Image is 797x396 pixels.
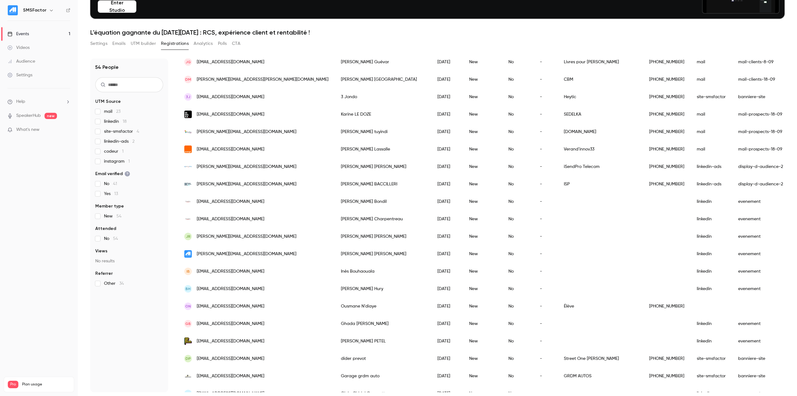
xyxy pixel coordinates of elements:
[558,123,643,141] div: [DOMAIN_NAME]
[463,193,502,210] div: New
[7,58,35,64] div: Audience
[534,53,558,71] div: -
[534,263,558,280] div: -
[335,315,431,332] div: Ghada [PERSON_NAME]
[534,332,558,350] div: -
[643,71,691,88] div: [PHONE_NUMBER]
[431,263,463,280] div: [DATE]
[534,367,558,385] div: -
[186,94,190,100] span: 3J
[534,158,558,175] div: -
[123,119,127,124] span: 18
[186,269,190,274] span: IB
[116,214,121,218] span: 54
[95,203,124,209] span: Member type
[90,39,107,49] button: Settings
[502,350,534,367] div: No
[184,198,192,205] img: puydufou.com
[558,175,643,193] div: ISP
[184,180,192,188] img: live.fr
[502,193,534,210] div: No
[643,175,691,193] div: [PHONE_NUMBER]
[335,332,431,350] div: [PERSON_NAME] PETEL
[502,175,534,193] div: No
[132,139,134,144] span: 2
[184,215,192,223] img: puydufou.com
[502,123,534,141] div: No
[194,39,213,49] button: Analytics
[431,280,463,298] div: [DATE]
[431,210,463,228] div: [DATE]
[463,123,502,141] div: New
[431,245,463,263] div: [DATE]
[463,88,502,106] div: New
[431,332,463,350] div: [DATE]
[534,71,558,88] div: -
[184,111,192,118] img: sedelka.fr
[335,245,431,263] div: [PERSON_NAME] [PERSON_NAME]
[232,39,240,49] button: CTA
[691,350,732,367] div: site-smsfactor
[691,123,732,141] div: mail
[691,71,732,88] div: mail
[463,280,502,298] div: New
[122,149,124,154] span: 1
[186,356,191,361] span: dp
[463,263,502,280] div: New
[112,39,125,49] button: Emails
[463,245,502,263] div: New
[691,245,732,263] div: linkedin
[335,71,431,88] div: [PERSON_NAME] [GEOGRAPHIC_DATA]
[98,0,136,13] button: Enter Studio
[463,350,502,367] div: New
[534,315,558,332] div: -
[502,141,534,158] div: No
[558,350,643,367] div: Street One [PERSON_NAME]
[335,350,431,367] div: dider prevot
[113,182,117,186] span: 41
[534,350,558,367] div: -
[502,280,534,298] div: No
[691,315,732,332] div: linkedin
[431,175,463,193] div: [DATE]
[335,123,431,141] div: [PERSON_NAME] tuyindi
[197,129,296,135] span: [PERSON_NAME][EMAIL_ADDRESS][DOMAIN_NAME]
[463,106,502,123] div: New
[534,141,558,158] div: -
[643,367,691,385] div: [PHONE_NUMBER]
[643,141,691,158] div: [PHONE_NUMBER]
[184,372,192,380] img: grdmauto.fr
[104,138,134,145] span: linkedin-ads
[116,109,120,114] span: 23
[197,233,296,240] span: [PERSON_NAME][EMAIL_ADDRESS][DOMAIN_NAME]
[643,123,691,141] div: [PHONE_NUMBER]
[197,198,264,205] span: [EMAIL_ADDRESS][DOMAIN_NAME]
[197,321,264,327] span: [EMAIL_ADDRESS][DOMAIN_NAME]
[463,175,502,193] div: New
[431,193,463,210] div: [DATE]
[691,88,732,106] div: site-smsfactor
[691,367,732,385] div: site-smsfactor
[691,332,732,350] div: linkedin
[335,88,431,106] div: 3 Jondo
[502,158,534,175] div: No
[197,373,264,379] span: [EMAIL_ADDRESS][DOMAIN_NAME]
[184,250,192,258] img: smsfactor.com
[335,228,431,245] div: [PERSON_NAME] [PERSON_NAME]
[104,213,121,219] span: New
[534,280,558,298] div: -
[534,193,558,210] div: -
[502,228,534,245] div: No
[335,210,431,228] div: [PERSON_NAME] Charpentreau
[502,71,534,88] div: No
[95,171,130,177] span: Email verified
[691,53,732,71] div: mail
[335,158,431,175] div: [PERSON_NAME] [PERSON_NAME]
[463,367,502,385] div: New
[558,367,643,385] div: GRDM AUTOS
[431,106,463,123] div: [DATE]
[186,234,191,239] span: JR
[95,258,163,264] p: No results
[431,71,463,88] div: [DATE]
[558,298,643,315] div: Élève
